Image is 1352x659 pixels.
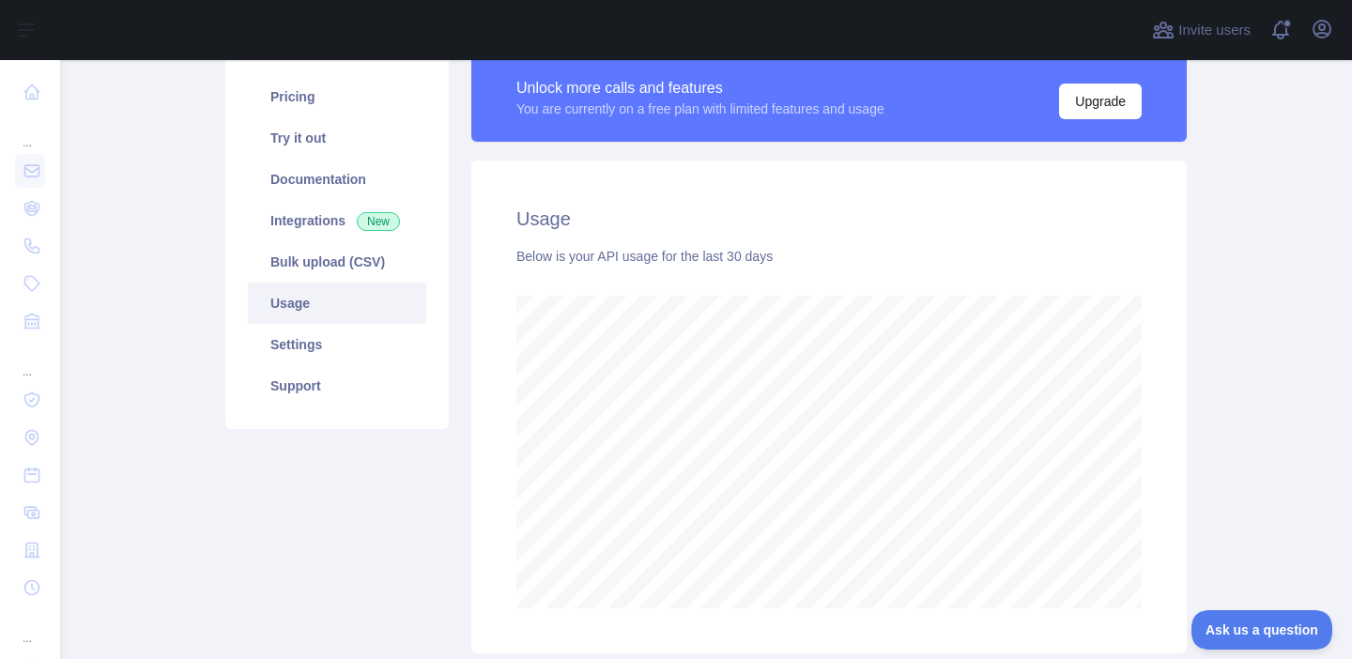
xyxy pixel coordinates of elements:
a: Settings [248,324,426,365]
div: Unlock more calls and features [516,77,884,100]
a: Try it out [248,117,426,159]
button: Invite users [1148,15,1254,45]
div: ... [15,342,45,379]
a: Support [248,365,426,406]
a: Pricing [248,76,426,117]
h2: Usage [516,206,1142,232]
div: You are currently on a free plan with limited features and usage [516,100,884,118]
a: Usage [248,283,426,324]
div: ... [15,608,45,646]
a: Integrations New [248,200,426,241]
div: ... [15,113,45,150]
iframe: Toggle Customer Support [1191,610,1333,650]
a: Documentation [248,159,426,200]
div: Below is your API usage for the last 30 days [516,247,1142,266]
button: Upgrade [1059,84,1142,119]
span: Invite users [1178,20,1251,41]
span: New [357,212,400,231]
a: Bulk upload (CSV) [248,241,426,283]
